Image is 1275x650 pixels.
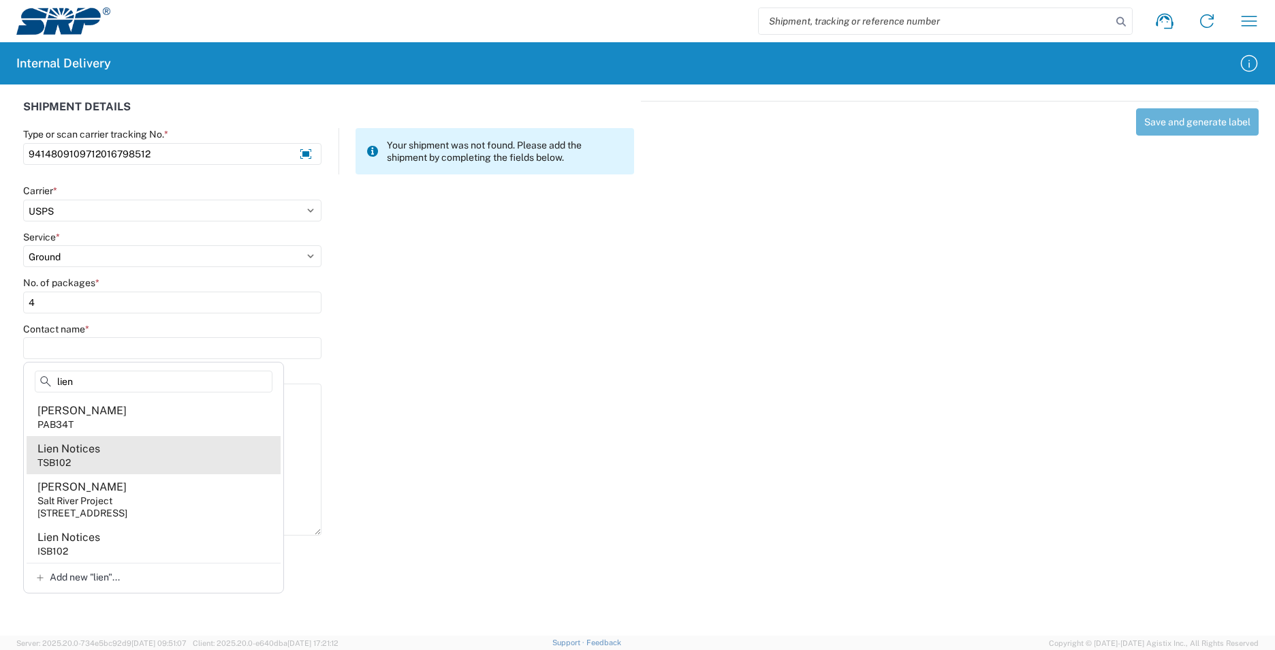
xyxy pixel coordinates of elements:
span: Copyright © [DATE]-[DATE] Agistix Inc., All Rights Reserved [1049,637,1259,649]
h2: Internal Delivery [16,55,111,72]
a: Feedback [586,638,621,647]
div: [STREET_ADDRESS] [37,507,127,519]
div: SHIPMENT DETAILS [23,101,634,128]
span: Client: 2025.20.0-e640dba [193,639,339,647]
div: [PERSON_NAME] [37,480,127,495]
span: Server: 2025.20.0-734e5bc92d9 [16,639,187,647]
span: Your shipment was not found. Please add the shipment by completing the fields below. [387,139,623,164]
div: PAB34T [37,418,74,431]
div: TSB102 [37,456,71,469]
label: Service [23,231,60,243]
div: Salt River Project [37,495,112,507]
div: [PERSON_NAME] [37,403,127,418]
div: Lien Notices [37,442,100,456]
a: Support [552,638,586,647]
label: Type or scan carrier tracking No. [23,128,168,140]
span: [DATE] 09:51:07 [131,639,187,647]
span: Add new "lien"... [50,571,120,583]
div: ISB102 [37,545,68,557]
span: [DATE] 17:21:12 [287,639,339,647]
div: Lien Notices [37,530,100,545]
label: No. of packages [23,277,99,289]
input: Shipment, tracking or reference number [759,8,1112,34]
label: Contact name [23,323,89,335]
label: Carrier [23,185,57,197]
img: srp [16,7,110,35]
